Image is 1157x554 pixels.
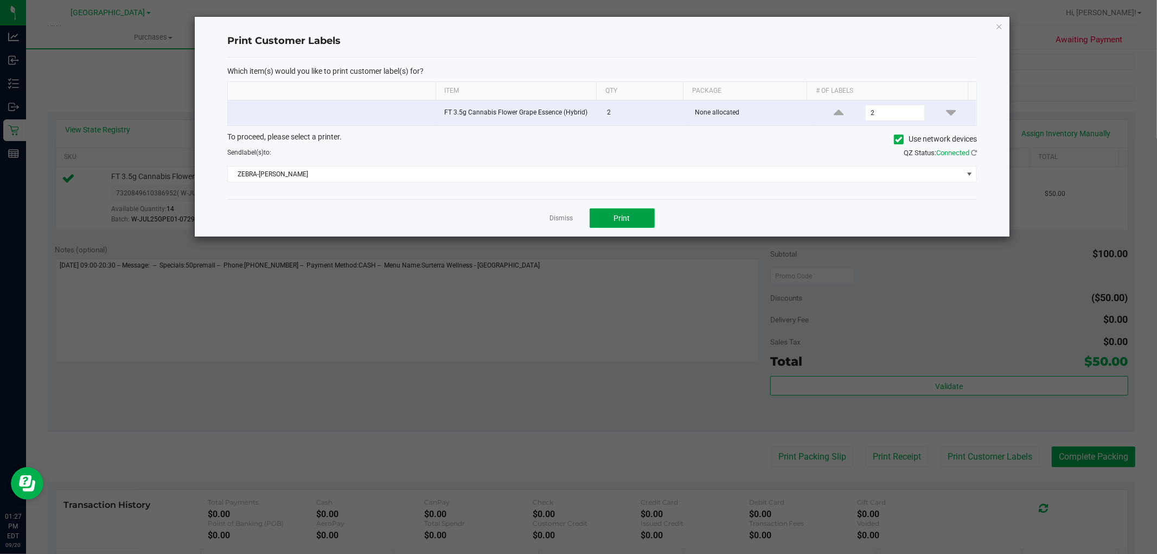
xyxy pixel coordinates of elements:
div: To proceed, please select a printer. [219,131,985,148]
span: Send to: [227,149,271,156]
iframe: Resource center [11,467,43,500]
label: Use network devices [894,133,977,145]
th: # of labels [807,82,967,100]
th: Item [436,82,596,100]
h4: Print Customer Labels [227,34,977,48]
span: QZ Status: [904,149,977,157]
td: 2 [600,100,688,125]
p: Which item(s) would you like to print customer label(s) for? [227,66,977,76]
a: Dismiss [550,214,573,223]
span: Print [614,214,630,222]
span: Connected [936,149,969,157]
span: ZEBRA-[PERSON_NAME] [228,167,963,182]
td: None allocated [688,100,814,125]
td: FT 3.5g Cannabis Flower Grape Essence (Hybrid) [438,100,600,125]
span: label(s) [242,149,264,156]
th: Package [683,82,807,100]
th: Qty [596,82,683,100]
button: Print [590,208,655,228]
